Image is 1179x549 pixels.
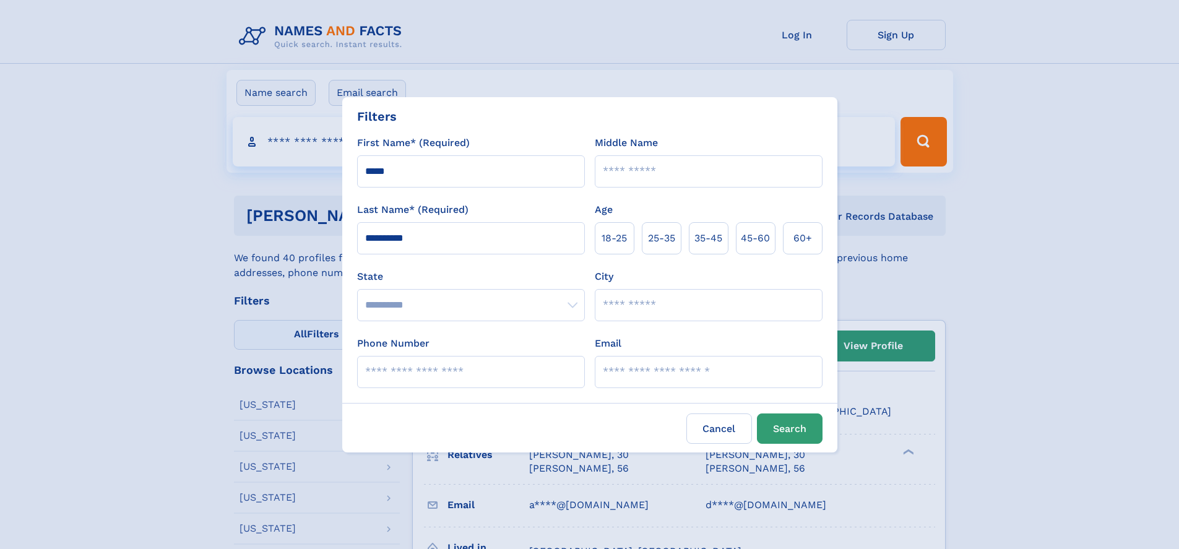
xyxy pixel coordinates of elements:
span: 45‑60 [741,231,770,246]
label: Last Name* (Required) [357,202,469,217]
div: Filters [357,107,397,126]
label: State [357,269,585,284]
label: First Name* (Required) [357,136,470,150]
label: Age [595,202,613,217]
label: Cancel [686,413,752,444]
label: Email [595,336,621,351]
span: 25‑35 [648,231,675,246]
span: 35‑45 [694,231,722,246]
button: Search [757,413,823,444]
label: City [595,269,613,284]
label: Phone Number [357,336,430,351]
label: Middle Name [595,136,658,150]
span: 60+ [793,231,812,246]
span: 18‑25 [602,231,627,246]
